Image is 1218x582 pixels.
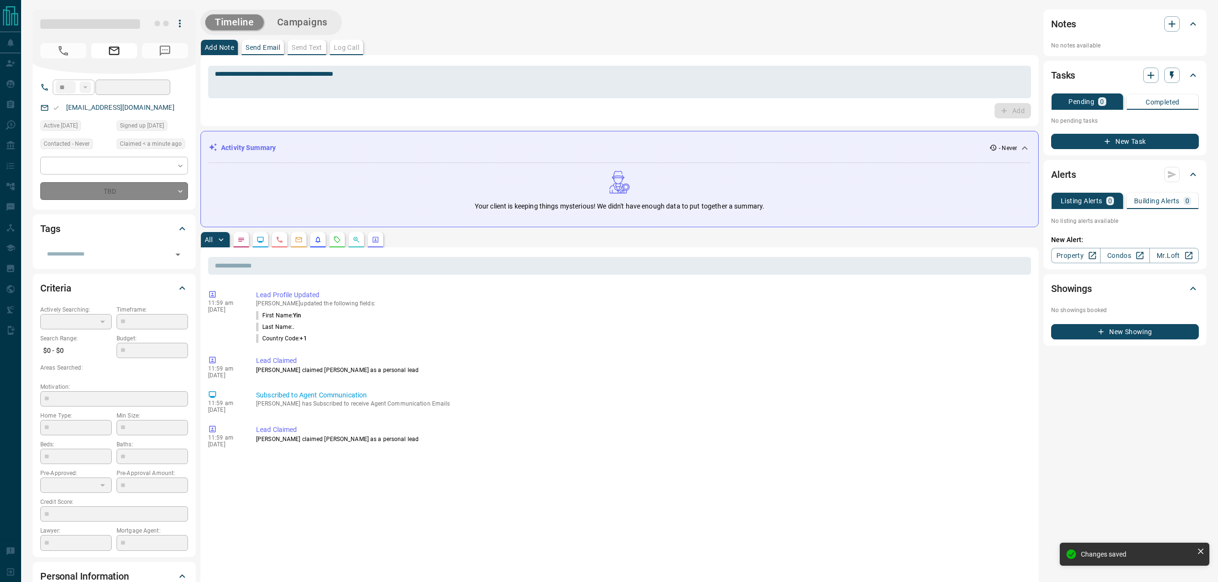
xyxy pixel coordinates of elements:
p: [PERSON_NAME] updated the following fields: [256,300,1027,307]
p: [DATE] [208,407,242,413]
p: 0 [1185,198,1189,204]
p: Building Alerts [1134,198,1180,204]
span: Contacted - Never [44,139,90,149]
p: No showings booked [1051,306,1199,314]
p: Last Name : [256,323,294,331]
span: No Number [40,43,86,58]
p: Budget: [117,334,188,343]
p: [PERSON_NAME] claimed [PERSON_NAME] as a personal lead [256,366,1027,374]
div: Criteria [40,277,188,300]
div: Showings [1051,277,1199,300]
p: Pre-Approved: [40,469,112,477]
h2: Alerts [1051,167,1076,182]
svg: Opportunities [352,236,360,244]
h2: Notes [1051,16,1076,32]
p: Baths: [117,440,188,449]
a: Condos [1100,248,1149,263]
p: 11:59 am [208,365,242,372]
svg: Requests [333,236,341,244]
div: Alerts [1051,163,1199,186]
p: New Alert: [1051,235,1199,245]
span: Signed up [DATE] [120,121,164,130]
p: Lead Profile Updated [256,290,1027,300]
span: +1 [300,335,306,342]
h2: Criteria [40,280,71,296]
span: Active [DATE] [44,121,78,130]
p: [DATE] [208,441,242,448]
div: Tags [40,217,188,240]
div: TBD [40,182,188,200]
p: [DATE] [208,372,242,379]
textarea: To enrich screen reader interactions, please activate Accessibility in Grammarly extension settings [215,70,1024,94]
p: 0 [1100,98,1104,105]
p: All [205,236,212,243]
svg: Email Valid [53,105,59,111]
p: Subscribed to Agent Communication [256,390,1027,400]
p: No notes available [1051,41,1199,50]
p: Beds: [40,440,112,449]
p: Your client is keeping things mysterious! We didn't have enough data to put together a summary. [475,201,764,211]
p: 11:59 am [208,300,242,306]
svg: Agent Actions [372,236,379,244]
p: [PERSON_NAME] has Subscribed to receive Agent Communication Emails [256,400,1027,407]
p: Home Type: [40,411,112,420]
svg: Calls [276,236,283,244]
p: 11:59 am [208,400,242,407]
div: Tasks [1051,64,1199,87]
button: Timeline [205,14,264,30]
p: - Never [999,144,1017,152]
svg: Listing Alerts [314,236,322,244]
span: . [293,324,294,330]
p: Timeframe: [117,305,188,314]
button: New Showing [1051,324,1199,339]
p: No listing alerts available [1051,217,1199,225]
p: Country Code : [256,334,307,343]
span: No Number [142,43,188,58]
div: Changes saved [1081,550,1193,558]
a: Mr.Loft [1149,248,1199,263]
p: Pending [1068,98,1094,105]
p: Listing Alerts [1061,198,1102,204]
p: Completed [1146,99,1180,105]
div: Sat Jul 13 2024 [117,120,188,134]
p: Motivation: [40,383,188,391]
p: Activity Summary [221,143,276,153]
div: Tue Sep 16 2025 [117,139,188,152]
h2: Showings [1051,281,1092,296]
p: First Name : [256,311,302,320]
div: Activity Summary- Never [209,139,1031,157]
p: $0 - $0 [40,343,112,359]
p: Lawyer: [40,526,112,535]
a: [EMAIL_ADDRESS][DOMAIN_NAME] [66,104,175,111]
h2: Tags [40,221,60,236]
span: Claimed < a minute ago [120,139,182,149]
span: Yin [293,312,301,319]
p: Send Email [246,44,280,51]
div: Notes [1051,12,1199,35]
p: Search Range: [40,334,112,343]
h2: Tasks [1051,68,1075,83]
p: Pre-Approval Amount: [117,469,188,477]
p: 11:59 am [208,434,242,441]
p: No pending tasks [1051,114,1199,128]
p: Lead Claimed [256,425,1027,435]
p: Actively Searching: [40,305,112,314]
span: Email [91,43,137,58]
p: Credit Score: [40,498,188,506]
p: Areas Searched: [40,363,188,372]
svg: Lead Browsing Activity [257,236,264,244]
p: 0 [1108,198,1112,204]
a: Property [1051,248,1101,263]
p: Mortgage Agent: [117,526,188,535]
p: [DATE] [208,306,242,313]
p: Min Size: [117,411,188,420]
div: Sat Jul 13 2024 [40,120,112,134]
button: Campaigns [268,14,337,30]
button: New Task [1051,134,1199,149]
svg: Emails [295,236,303,244]
p: Lead Claimed [256,356,1027,366]
button: Open [171,248,185,261]
p: [PERSON_NAME] claimed [PERSON_NAME] as a personal lead [256,435,1027,443]
p: Add Note [205,44,234,51]
svg: Notes [237,236,245,244]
